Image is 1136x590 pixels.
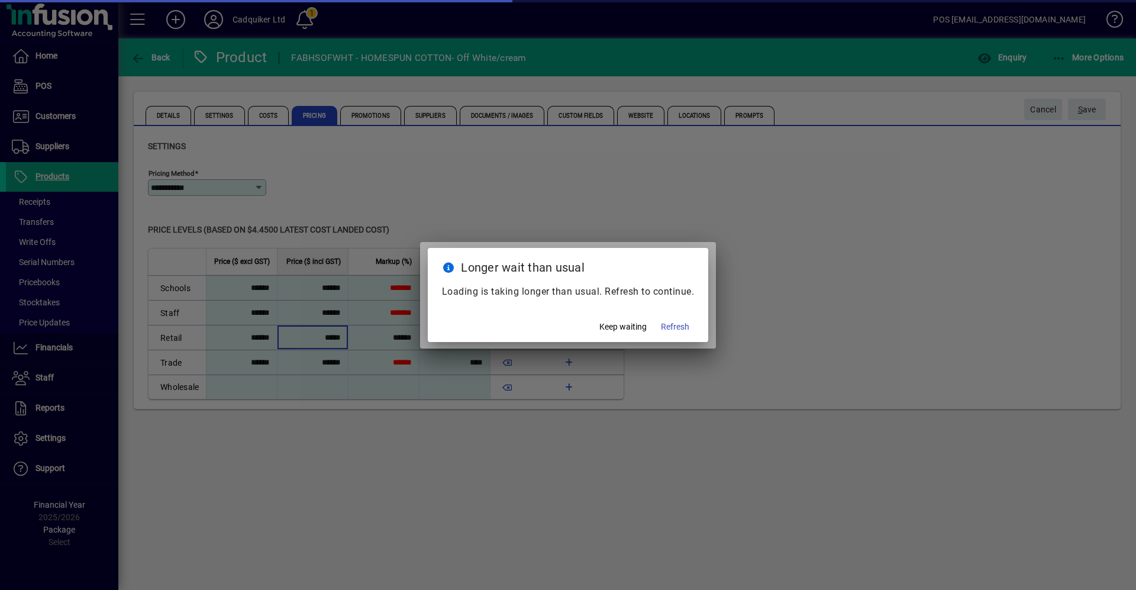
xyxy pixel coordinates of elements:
span: Longer wait than usual [461,260,585,275]
p: Loading is taking longer than usual. Refresh to continue. [442,285,695,299]
button: Keep waiting [595,316,651,337]
span: Refresh [661,321,689,333]
button: Refresh [656,316,694,337]
span: Keep waiting [599,321,647,333]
